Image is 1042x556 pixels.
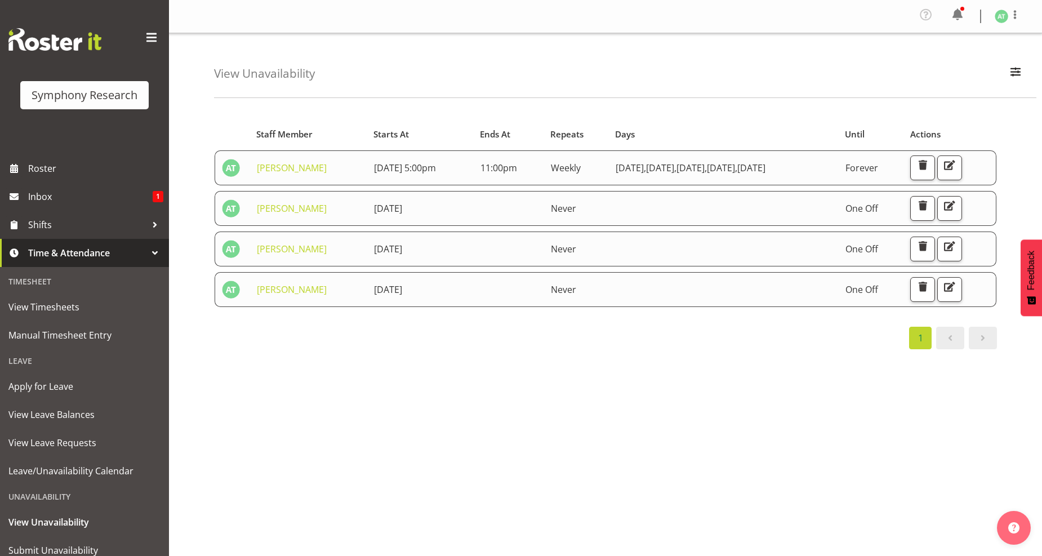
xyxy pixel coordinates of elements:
[3,457,166,485] a: Leave/Unavailability Calendar
[1008,522,1019,533] img: help-xxl-2.png
[8,299,161,315] span: View Timesheets
[644,162,646,174] span: ,
[1004,61,1027,86] button: Filter Employees
[374,283,402,296] span: [DATE]
[28,160,163,177] span: Roster
[374,162,436,174] span: [DATE] 5:00pm
[937,277,962,302] button: Edit Unavailability
[222,240,240,258] img: angela-tunnicliffe1838.jpg
[845,128,897,141] div: Until
[910,196,935,221] button: Delete Unavailability
[32,87,137,104] div: Symphony Research
[28,216,146,233] span: Shifts
[3,485,166,508] div: Unavailability
[374,202,402,215] span: [DATE]
[674,162,676,174] span: ,
[910,237,935,261] button: Delete Unavailability
[550,128,602,141] div: Repeats
[676,162,707,174] span: [DATE]
[374,243,402,255] span: [DATE]
[707,162,737,174] span: [DATE]
[222,199,240,217] img: angela-tunnicliffe1838.jpg
[910,128,990,141] div: Actions
[551,162,581,174] span: Weekly
[373,128,467,141] div: Starts At
[257,243,327,255] a: [PERSON_NAME]
[8,514,161,531] span: View Unavailability
[616,162,646,174] span: [DATE]
[937,237,962,261] button: Edit Unavailability
[735,162,737,174] span: ,
[8,406,161,423] span: View Leave Balances
[8,434,161,451] span: View Leave Requests
[257,202,327,215] a: [PERSON_NAME]
[222,281,240,299] img: angela-tunnicliffe1838.jpg
[8,462,161,479] span: Leave/Unavailability Calendar
[646,162,676,174] span: [DATE]
[551,243,576,255] span: Never
[845,283,878,296] span: One Off
[737,162,765,174] span: [DATE]
[214,67,315,80] h4: View Unavailability
[222,159,240,177] img: angela-tunnicliffe1838.jpg
[8,378,161,395] span: Apply for Leave
[3,293,166,321] a: View Timesheets
[910,155,935,180] button: Delete Unavailability
[480,128,537,141] div: Ends At
[3,270,166,293] div: Timesheet
[3,508,166,536] a: View Unavailability
[551,202,576,215] span: Never
[28,188,153,205] span: Inbox
[257,162,327,174] a: [PERSON_NAME]
[615,128,832,141] div: Days
[937,155,962,180] button: Edit Unavailability
[1026,251,1036,290] span: Feedback
[8,28,101,51] img: Rosterit website logo
[1021,239,1042,316] button: Feedback - Show survey
[480,162,517,174] span: 11:00pm
[256,128,360,141] div: Staff Member
[845,202,878,215] span: One Off
[845,162,878,174] span: Forever
[995,10,1008,23] img: angela-tunnicliffe1838.jpg
[910,277,935,302] button: Delete Unavailability
[257,283,327,296] a: [PERSON_NAME]
[8,327,161,344] span: Manual Timesheet Entry
[937,196,962,221] button: Edit Unavailability
[28,244,146,261] span: Time & Attendance
[3,372,166,401] a: Apply for Leave
[551,283,576,296] span: Never
[3,349,166,372] div: Leave
[3,429,166,457] a: View Leave Requests
[3,321,166,349] a: Manual Timesheet Entry
[3,401,166,429] a: View Leave Balances
[153,191,163,202] span: 1
[705,162,707,174] span: ,
[845,243,878,255] span: One Off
